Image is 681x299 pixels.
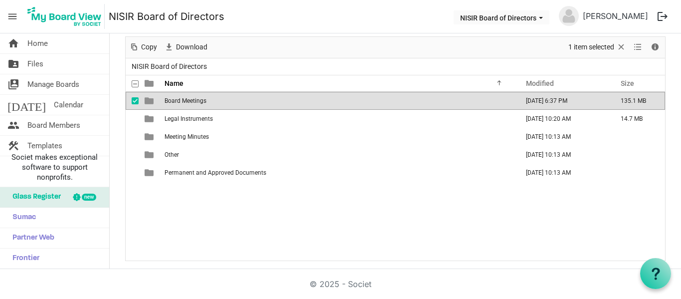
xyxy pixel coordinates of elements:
[515,128,610,146] td: June 07, 2024 10:13 AM column header Modified
[27,136,62,156] span: Templates
[310,279,371,289] a: © 2025 - Societ
[175,41,208,53] span: Download
[4,152,105,182] span: Societ makes exceptional software to support nonprofits.
[610,128,665,146] td: is template cell column header Size
[610,92,665,110] td: 135.1 MB is template cell column header Size
[163,41,209,53] button: Download
[515,164,610,182] td: June 07, 2024 10:13 AM column header Modified
[165,97,206,104] span: Board Meetings
[630,37,647,58] div: View
[139,92,162,110] td: is template cell column header type
[7,136,19,156] span: construction
[162,92,515,110] td: Board Meetings is template cell column header Name
[126,146,139,164] td: checkbox
[165,133,209,140] span: Meeting Minutes
[27,74,79,94] span: Manage Boards
[128,41,159,53] button: Copy
[24,4,109,29] a: My Board View Logo
[165,169,266,176] span: Permanent and Approved Documents
[7,208,36,228] span: Sumac
[162,146,515,164] td: Other is template cell column header Name
[515,92,610,110] td: June 19, 2025 6:37 PM column header Modified
[7,249,39,269] span: Frontier
[162,164,515,182] td: Permanent and Approved Documents is template cell column header Name
[7,187,61,207] span: Glass Register
[567,41,628,53] button: Selection
[165,79,183,87] span: Name
[140,41,158,53] span: Copy
[647,37,664,58] div: Details
[621,79,634,87] span: Size
[139,146,162,164] td: is template cell column header type
[139,128,162,146] td: is template cell column header type
[126,164,139,182] td: checkbox
[130,60,209,73] span: NISIR Board of Directors
[515,110,610,128] td: July 01, 2024 10:20 AM column header Modified
[109,6,224,26] a: NISIR Board of Directors
[7,33,19,53] span: home
[82,194,96,201] div: new
[162,110,515,128] td: Legal Instruments is template cell column header Name
[165,151,179,158] span: Other
[652,6,673,27] button: logout
[610,164,665,182] td: is template cell column header Size
[565,37,630,58] div: Clear selection
[559,6,579,26] img: no-profile-picture.svg
[27,54,43,74] span: Files
[126,37,161,58] div: Copy
[7,54,19,74] span: folder_shared
[139,110,162,128] td: is template cell column header type
[7,95,46,115] span: [DATE]
[27,33,48,53] span: Home
[632,41,644,53] button: View dropdownbutton
[161,37,211,58] div: Download
[7,228,54,248] span: Partner Web
[165,115,213,122] span: Legal Instruments
[610,110,665,128] td: 14.7 MB is template cell column header Size
[526,79,554,87] span: Modified
[610,146,665,164] td: is template cell column header Size
[54,95,83,115] span: Calendar
[567,41,615,53] span: 1 item selected
[515,146,610,164] td: June 07, 2024 10:13 AM column header Modified
[24,4,105,29] img: My Board View Logo
[126,128,139,146] td: checkbox
[27,115,80,135] span: Board Members
[649,41,662,53] button: Details
[7,115,19,135] span: people
[126,92,139,110] td: checkbox
[7,74,19,94] span: switch_account
[162,128,515,146] td: Meeting Minutes is template cell column header Name
[454,10,549,24] button: NISIR Board of Directors dropdownbutton
[139,164,162,182] td: is template cell column header type
[3,7,22,26] span: menu
[126,110,139,128] td: checkbox
[579,6,652,26] a: [PERSON_NAME]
